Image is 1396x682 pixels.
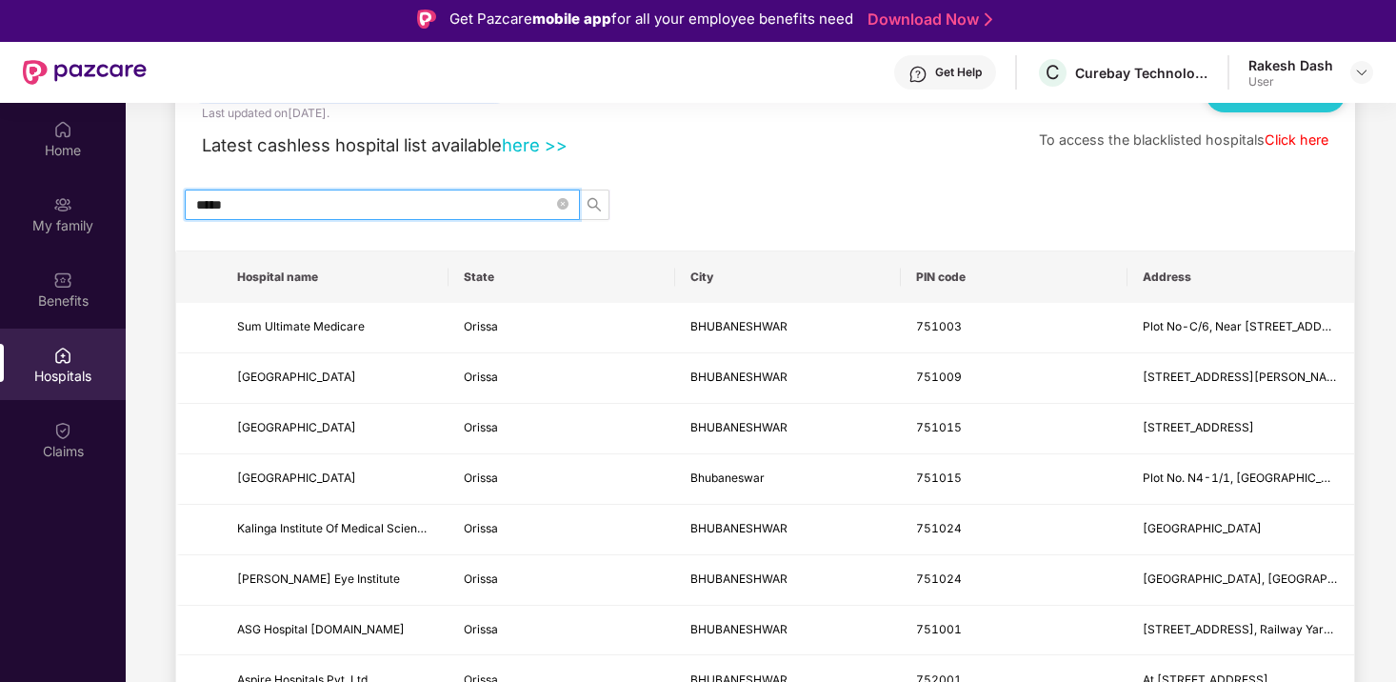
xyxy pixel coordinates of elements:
span: 751001 [916,622,962,636]
div: Rakesh Dash [1248,56,1333,74]
th: City [675,251,902,303]
img: svg+xml;base64,PHN2ZyBpZD0iSGVscC0zMngzMiIgeG1sbnM9Imh0dHA6Ly93d3cudzMub3JnLzIwMDAvc3ZnIiB3aWR0aD... [908,65,927,84]
td: Health Village Hospital [222,404,449,454]
th: State [449,251,675,303]
span: ASG Hospital [DOMAIN_NAME] [237,622,405,636]
span: Hospital name [237,270,433,285]
td: BHUBANESHWAR [675,303,902,353]
div: Last updated on [DATE] . [202,104,329,122]
img: svg+xml;base64,PHN2ZyBpZD0iSG9zcGl0YWxzIiB4bWxucz0iaHR0cDovL3d3dy53My5vcmcvMjAwMC9zdmciIHdpZHRoPS... [53,346,72,365]
td: Orissa [449,404,675,454]
span: Orissa [464,572,498,586]
td: BHUBANESHWAR [675,555,902,606]
th: Hospital name [222,251,449,303]
td: Ankura Medical Research Centre [222,353,449,404]
span: Address [1143,270,1339,285]
span: BHUBANESHWAR [690,370,788,384]
img: svg+xml;base64,PHN2ZyB3aWR0aD0iMjAiIGhlaWdodD0iMjAiIHZpZXdCb3g9IjAgMCAyMCAyMCIgZmlsbD0ibm9uZSIgeG... [53,195,72,214]
span: 751024 [916,572,962,586]
td: BHUBANESHWAR [675,353,902,404]
a: Download Now [868,10,987,30]
a: here >> [502,134,568,155]
span: [STREET_ADDRESS] [1143,420,1254,434]
td: Kushabhadra Campus [1127,505,1354,555]
span: Kalinga Institute Of Medical Sciences [237,521,436,535]
span: close-circle [557,195,568,213]
span: [GEOGRAPHIC_DATA] [1143,521,1262,535]
span: Plot No. N4-1/1, [GEOGRAPHIC_DATA], [1143,471,1358,485]
th: PIN code [901,251,1127,303]
td: 1st Floor, Plot No. 493/1629, Shriya Talkies Street, Railway Yard and Washing Line, Kharabela Nagar [1127,606,1354,656]
td: USTHI HOSPITAL & RESEARCH CENTRE [222,454,449,505]
button: search [579,190,609,220]
td: Orissa [449,606,675,656]
img: svg+xml;base64,PHN2ZyBpZD0iRHJvcGRvd24tMzJ4MzIiIHhtbG5zPSJodHRwOi8vd3d3LnczLm9yZy8yMDAwL3N2ZyIgd2... [1354,65,1369,80]
img: New Pazcare Logo [23,60,147,85]
span: Latest cashless hospital list available [202,134,502,155]
img: Stroke [985,10,992,30]
div: Get Help [935,65,982,80]
img: svg+xml;base64,PHN2ZyBpZD0iQ2xhaW0iIHhtbG5zPSJodHRwOi8vd3d3LnczLm9yZy8yMDAwL3N2ZyIgd2lkdGg9IjIwIi... [53,421,72,440]
td: 170, 171,170(A), Bapuji Nagar, Janapath Road [1127,353,1354,404]
span: 751024 [916,521,962,535]
img: svg+xml;base64,PHN2ZyBpZD0iQmVuZWZpdHMiIHhtbG5zPSJodHRwOi8vd3d3LnczLm9yZy8yMDAwL3N2ZyIgd2lkdGg9Ij... [53,271,72,290]
img: svg+xml;base64,PHN2ZyBpZD0iSG9tZSIgeG1sbnM9Imh0dHA6Ly93d3cudzMub3JnLzIwMDAvc3ZnIiB3aWR0aD0iMjAiIG... [53,120,72,139]
td: BHUBANESHWAR [675,606,902,656]
th: Address [1127,251,1354,303]
td: Orissa [449,303,675,353]
span: BHUBANESHWAR [690,521,788,535]
span: To access the blacklisted hospitals [1039,131,1265,148]
span: BHUBANESHWAR [690,572,788,586]
span: 751009 [916,370,962,384]
img: Logo [417,10,436,29]
td: Orissa [449,353,675,404]
span: Orissa [464,471,498,485]
span: BHUBANESHWAR [690,420,788,434]
td: Plot No. N4-1/1, I R C Village, [1127,454,1354,505]
span: Bhubaneswar [690,471,765,485]
span: 751015 [916,420,962,434]
span: Orissa [464,370,498,384]
span: close-circle [557,198,568,210]
span: Orissa [464,622,498,636]
td: Sum Ultimate Medicare [222,303,449,353]
td: Bubneswar Campus, Patia, Near Sai International School [1127,555,1354,606]
span: [STREET_ADDRESS][PERSON_NAME] [1143,370,1348,384]
td: Bhubaneswar [675,454,902,505]
span: search [580,197,608,212]
td: BHUBANESHWAR [675,505,902,555]
strong: mobile app [532,10,611,28]
td: BHUBANESHWAR [675,404,902,454]
td: Plot No-C/6, Near Soa Campus-2, K-8, Kalinga Nagar, Ghatikia [1127,303,1354,353]
span: Orissa [464,521,498,535]
td: Orissa [449,454,675,505]
span: C [1046,61,1060,84]
span: 751015 [916,471,962,485]
span: Sum Ultimate Medicare [237,319,365,333]
span: BHUBANESHWAR [690,622,788,636]
div: User [1248,74,1333,90]
span: [GEOGRAPHIC_DATA] [237,370,356,384]
td: L V Prasad Eye Institute [222,555,449,606]
td: Kalinga Institute Of Medical Sciences [222,505,449,555]
span: Plot No-C/6, Near [STREET_ADDRESS] [1143,319,1356,333]
span: Orissa [464,319,498,333]
span: [PERSON_NAME] Eye Institute [237,572,400,586]
div: Curebay Technologies pvt ltd [1075,64,1208,82]
div: Get Pazcare for all your employee benefits need [449,8,853,30]
span: Orissa [464,420,498,434]
td: Plot No- 15/1, Civic Center, IRC Village, Nayapalli [1127,404,1354,454]
td: Orissa [449,505,675,555]
span: [GEOGRAPHIC_DATA] [237,471,356,485]
td: Orissa [449,555,675,606]
a: Click here [1265,131,1328,148]
span: BHUBANESHWAR [690,319,788,333]
td: ASG Hospital Pvt.Ltd [222,606,449,656]
span: 751003 [916,319,962,333]
span: [GEOGRAPHIC_DATA] [237,420,356,434]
